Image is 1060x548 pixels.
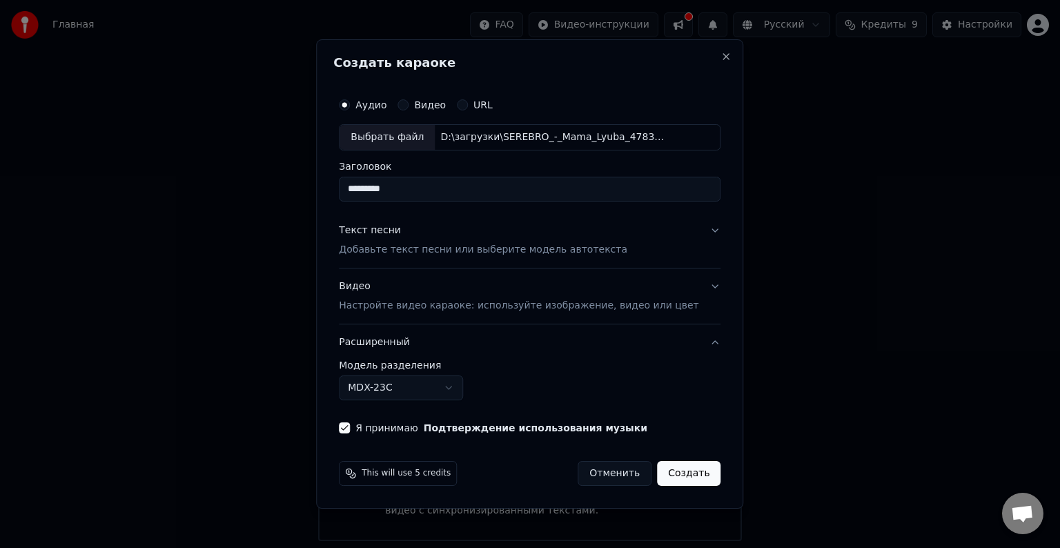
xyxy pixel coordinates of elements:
span: This will use 5 credits [362,468,451,479]
div: Текст песни [339,224,401,237]
label: URL [473,100,493,110]
label: Заголовок [339,162,720,171]
label: Аудио [355,100,386,110]
div: Выбрать файл [340,125,435,150]
div: Расширенный [339,360,720,411]
label: Видео [414,100,446,110]
button: Расширенный [339,324,720,360]
p: Добавьте текст песни или выберите модель автотекста [339,243,627,257]
p: Настройте видео караоке: используйте изображение, видео или цвет [339,299,698,313]
label: Модель разделения [339,360,720,370]
div: D:\загрузки\SEREBRO_-_Mama_Lyuba_47838161.mp3 [435,130,669,144]
label: Я принимаю [355,423,647,433]
h2: Создать караоке [333,57,726,69]
button: Текст песниДобавьте текст песни или выберите модель автотекста [339,213,720,268]
button: Я принимаю [424,423,647,433]
button: Создать [657,461,720,486]
button: ВидеоНастройте видео караоке: используйте изображение, видео или цвет [339,268,720,324]
div: Видео [339,280,698,313]
button: Отменить [578,461,651,486]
